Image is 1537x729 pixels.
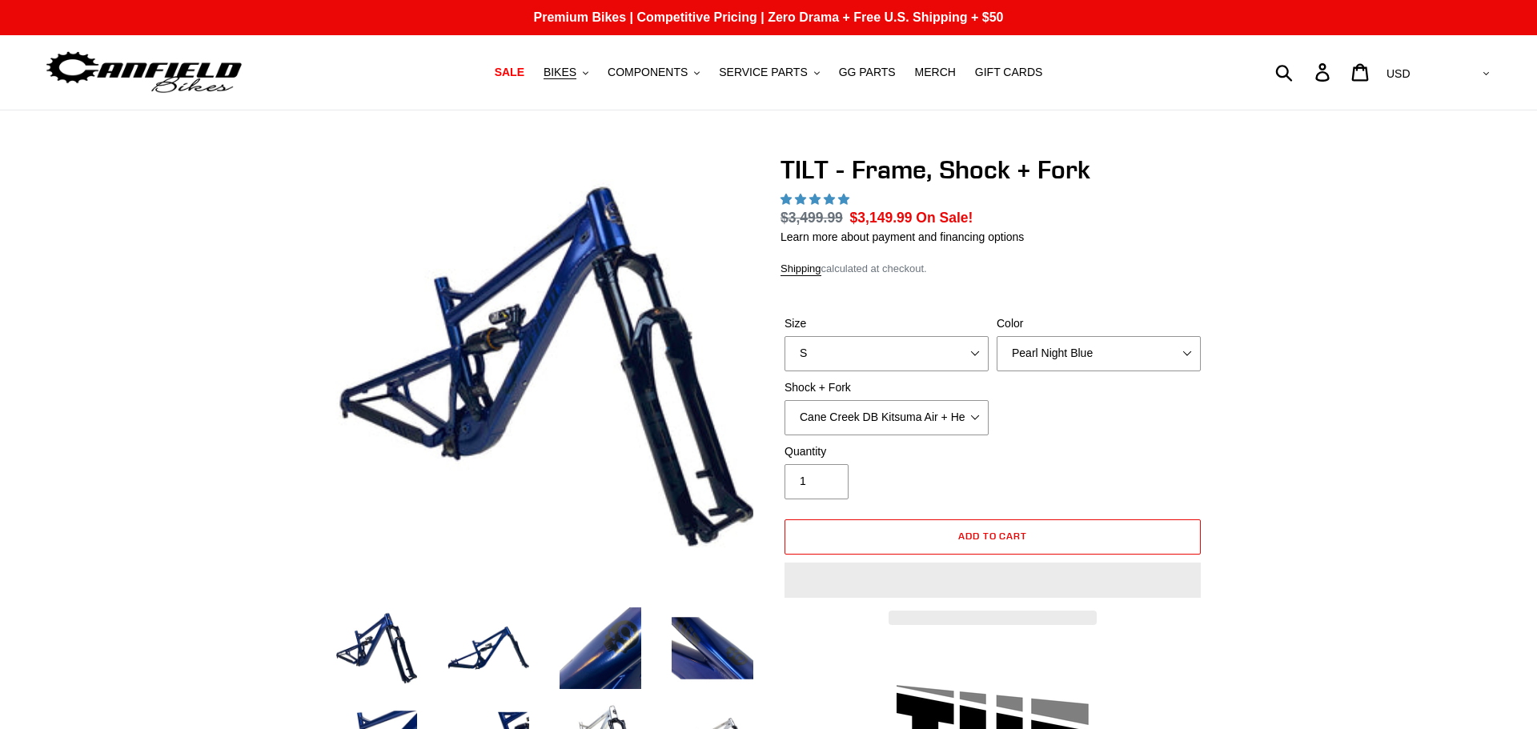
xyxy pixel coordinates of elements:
[536,62,596,83] button: BIKES
[831,62,904,83] a: GG PARTS
[916,207,973,228] span: On Sale!
[332,604,420,692] img: Load image into Gallery viewer, TILT - Frame, Shock + Fork
[600,62,708,83] button: COMPONENTS
[839,66,896,79] span: GG PARTS
[958,530,1028,542] span: Add to cart
[781,261,1205,277] div: calculated at checkout.
[850,210,913,226] span: $3,149.99
[781,230,1024,243] a: Learn more about payment and financing options
[44,47,244,98] img: Canfield Bikes
[785,315,989,332] label: Size
[495,66,524,79] span: SALE
[785,379,989,396] label: Shock + Fork
[1284,54,1325,90] input: Search
[711,62,827,83] button: SERVICE PARTS
[781,193,853,206] span: 5.00 stars
[668,604,756,692] img: Load image into Gallery viewer, TILT - Frame, Shock + Fork
[997,315,1201,332] label: Color
[444,604,532,692] img: Load image into Gallery viewer, TILT - Frame, Shock + Fork
[544,66,576,79] span: BIKES
[907,62,964,83] a: MERCH
[556,604,644,692] img: Load image into Gallery viewer, TILT - Frame, Shock + Fork
[335,158,753,575] img: TILT - Frame, Shock + Fork
[487,62,532,83] a: SALE
[785,519,1201,555] button: Add to cart
[719,66,807,79] span: SERVICE PARTS
[608,66,688,79] span: COMPONENTS
[785,443,989,460] label: Quantity
[967,62,1051,83] a: GIFT CARDS
[781,210,843,226] s: $3,499.99
[781,154,1205,185] h1: TILT - Frame, Shock + Fork
[915,66,956,79] span: MERCH
[781,262,821,276] a: Shipping
[975,66,1043,79] span: GIFT CARDS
